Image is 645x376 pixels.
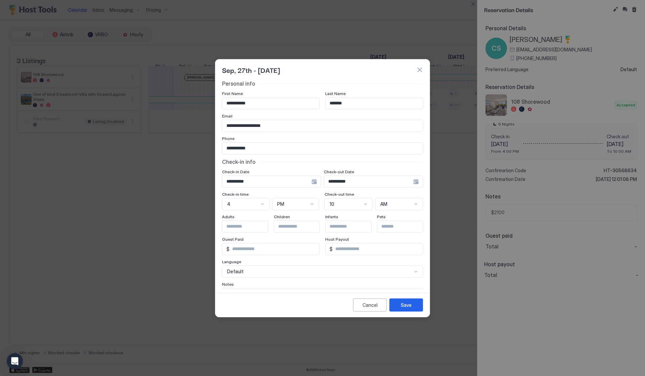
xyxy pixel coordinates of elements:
span: $ [226,246,229,252]
span: Phone [222,136,234,141]
span: Infants [325,214,338,219]
button: Save [389,298,423,312]
span: Sep, 27th - [DATE] [222,65,280,75]
span: Adults [222,214,234,219]
input: Input Field [222,120,423,132]
span: Pets [377,214,386,219]
input: Input Field [333,243,423,255]
input: Input Field [274,221,329,232]
div: Cancel [362,301,378,309]
span: Check-out Date [324,169,354,174]
span: Last Name [325,91,346,96]
input: Input Field [222,143,423,154]
span: Language [222,259,241,264]
span: Check-in time [222,192,249,197]
span: 10 [330,201,334,207]
input: Input Field [222,98,319,109]
span: AM [380,201,387,207]
span: Guest Paid [222,237,244,242]
textarea: Input Field [222,288,423,321]
span: Check-out time [325,192,354,197]
button: Cancel [353,298,387,312]
span: $ [330,246,333,252]
div: Open Intercom Messenger [7,353,23,369]
span: Notes [222,282,234,287]
input: Input Field [229,243,319,255]
span: 4 [227,201,230,207]
span: Default [227,269,244,275]
span: PM [277,201,284,207]
span: Personal info [222,80,255,87]
span: Host Payout [325,237,349,242]
input: Input Field [222,176,311,187]
input: Input Field [326,221,381,232]
span: Email [222,113,232,119]
input: Input Field [326,98,423,109]
input: Input Field [324,176,413,187]
input: Input Field [377,221,432,232]
span: Children [274,214,290,219]
div: Save [401,301,412,309]
span: Check-in Date [222,169,249,174]
input: Input Field [222,221,277,232]
span: Check-in info [222,158,256,165]
span: First Name [222,91,243,96]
